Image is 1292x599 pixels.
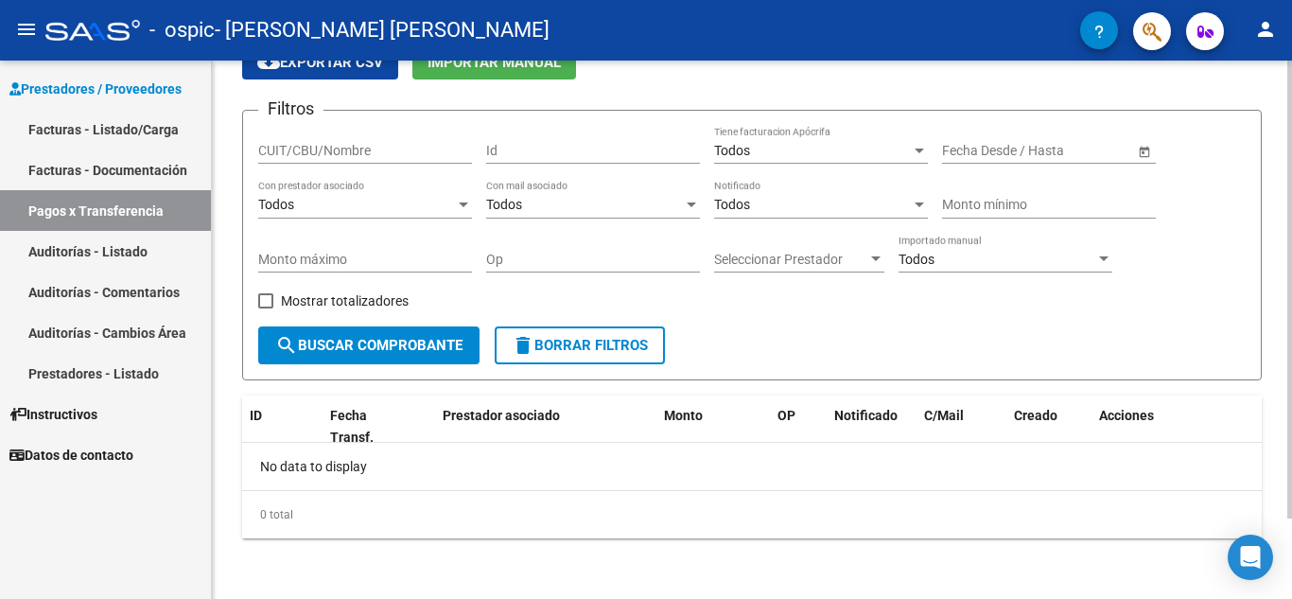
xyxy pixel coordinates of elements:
mat-icon: delete [512,334,534,357]
button: Importar Manual [412,44,576,79]
span: Exportar CSV [257,54,383,71]
span: Acciones [1099,408,1154,423]
mat-icon: person [1254,18,1277,41]
span: ID [250,408,262,423]
datatable-header-cell: C/Mail [917,396,1006,458]
button: Borrar Filtros [495,326,665,364]
span: Prestadores / Proveedores [9,79,182,99]
mat-icon: cloud_download [257,50,280,73]
span: Todos [714,197,750,212]
span: Fecha Transf. [330,408,374,445]
span: Todos [258,197,294,212]
datatable-header-cell: Fecha Transf. [323,396,408,458]
datatable-header-cell: Acciones [1091,396,1262,458]
span: Mostrar totalizadores [281,290,409,312]
span: - ospic [149,9,215,51]
datatable-header-cell: Prestador asociado [435,396,656,458]
span: C/Mail [924,408,964,423]
mat-icon: menu [15,18,38,41]
span: Prestador asociado [443,408,560,423]
span: Monto [664,408,703,423]
datatable-header-cell: Notificado [827,396,917,458]
span: Buscar Comprobante [275,337,463,354]
h3: Filtros [258,96,323,122]
span: OP [777,408,795,423]
span: Datos de contacto [9,445,133,466]
span: Todos [486,197,522,212]
span: Todos [899,252,934,267]
span: Notificado [834,408,898,423]
input: Start date [942,143,1001,159]
span: Seleccionar Prestador [714,252,867,268]
input: End date [1017,143,1109,159]
button: Exportar CSV [242,44,398,79]
div: 0 total [242,491,1262,538]
span: Todos [714,143,750,158]
datatable-header-cell: OP [770,396,827,458]
button: Open calendar [1134,141,1154,161]
span: - [PERSON_NAME] [PERSON_NAME] [215,9,550,51]
span: Creado [1014,408,1057,423]
div: No data to display [242,443,1262,490]
datatable-header-cell: ID [242,396,323,458]
div: Open Intercom Messenger [1228,535,1273,580]
button: Buscar Comprobante [258,326,480,364]
datatable-header-cell: Creado [1006,396,1091,458]
span: Importar Manual [428,54,561,71]
datatable-header-cell: Monto [656,396,770,458]
mat-icon: search [275,334,298,357]
span: Borrar Filtros [512,337,648,354]
span: Instructivos [9,404,97,425]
